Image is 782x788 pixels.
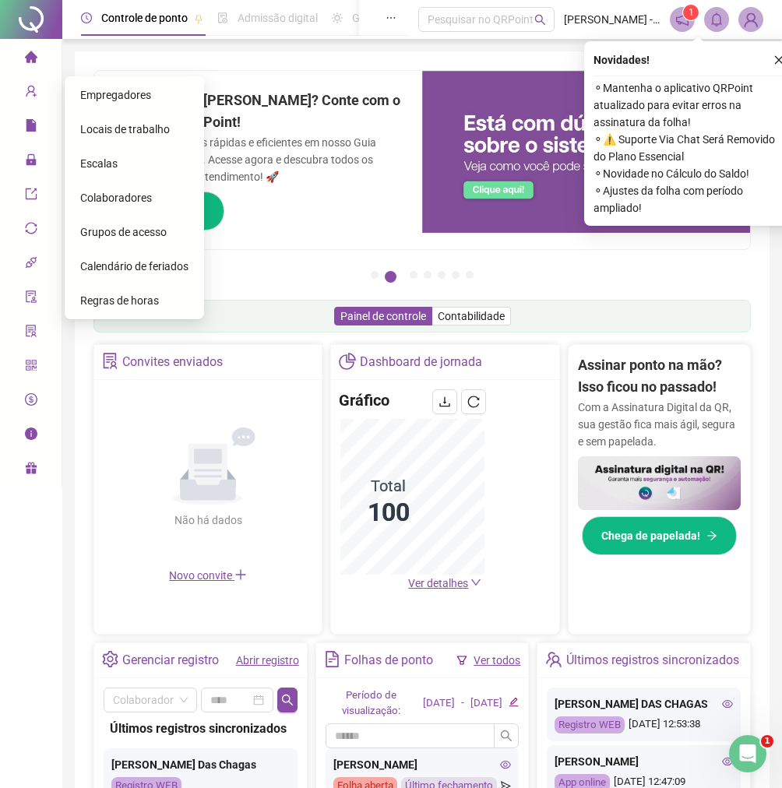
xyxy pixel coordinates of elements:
h2: Assinar ponto na mão? Isso ficou no passado! [578,354,741,399]
button: 2 [385,271,396,283]
div: Últimos registros sincronizados [566,647,739,674]
img: 35656 [739,8,763,31]
span: Novo convite [169,569,247,582]
span: eye [500,759,511,770]
div: [PERSON_NAME] [333,756,512,773]
span: plus [234,568,247,581]
button: 7 [466,271,474,279]
span: pie-chart [339,353,355,369]
button: 6 [452,271,460,279]
span: Empregadores [80,89,151,101]
span: 1 [689,7,694,18]
div: [DATE] [423,695,455,712]
span: info-circle [25,420,37,452]
sup: 1 [683,5,699,20]
div: Gerenciar registro [122,647,219,674]
a: Ver detalhes down [408,577,481,589]
span: eye [722,698,733,709]
span: Regras de horas [80,294,159,307]
div: [PERSON_NAME] DAS CHAGAS [555,695,733,712]
span: sync [25,215,37,246]
h2: 🔍 Precisa de [PERSON_NAME]? Conte com o Suporte da QRPoint! [113,90,403,134]
img: banner%2F0cf4e1f0-cb71-40ef-aa93-44bd3d4ee559.png [422,71,750,233]
div: [DATE] [470,695,502,712]
span: search [281,694,294,706]
span: file [25,112,37,143]
span: eye [722,756,733,767]
span: file-done [217,12,228,23]
span: search [500,730,513,742]
span: file-text [324,651,340,667]
span: pushpin [194,14,203,23]
div: [PERSON_NAME] [555,753,733,770]
span: search [534,14,546,26]
span: lock [25,146,37,178]
span: gift [25,455,37,486]
span: Controle de ponto [101,12,188,24]
p: Com a Assinatura Digital da QR, sua gestão fica mais ágil, segura e sem papelada. [578,399,741,450]
span: clock-circle [81,12,92,23]
span: Painel de controle [340,310,426,322]
div: - [461,695,464,712]
img: banner%2F02c71560-61a6-44d4-94b9-c8ab97240462.png [578,456,741,511]
span: dollar [25,386,37,417]
span: Gestão de férias [352,12,431,24]
span: home [25,44,37,75]
span: arrow-right [706,530,717,541]
span: down [470,577,481,588]
a: Ver todos [474,654,520,667]
div: Não há dados [136,512,280,529]
span: [PERSON_NAME] - Departamento Pessoal [564,11,660,28]
span: solution [102,353,118,369]
span: ellipsis [386,12,396,23]
span: solution [25,318,37,349]
span: 1 [761,735,773,748]
span: qrcode [25,352,37,383]
a: Abrir registro [236,654,299,667]
span: Colaboradores [80,192,152,204]
div: Últimos registros sincronizados [110,719,291,738]
div: Folhas de ponto [344,647,433,674]
span: reload [467,396,480,408]
div: Registro WEB [555,716,625,734]
span: Contabilidade [438,310,505,322]
span: export [25,181,37,212]
p: Encontre respostas rápidas e eficientes em nosso Guia Prático de Suporte. Acesse agora e descubra... [113,134,403,185]
span: team [545,651,562,667]
span: notification [675,12,689,26]
div: Convites enviados [122,349,223,375]
span: sun [332,12,343,23]
span: Escalas [80,157,118,170]
span: Ver detalhes [408,577,468,589]
div: [DATE] 12:53:38 [555,716,733,734]
div: Dashboard de jornada [360,349,482,375]
span: Calendário de feriados [80,260,188,273]
div: Período de visualização: [326,688,417,720]
button: 1 [371,271,379,279]
iframe: Intercom live chat [729,735,766,772]
span: bell [710,12,724,26]
span: audit [25,283,37,315]
span: Locais de trabalho [80,123,170,135]
span: edit [509,697,519,707]
span: api [25,249,37,280]
div: [PERSON_NAME] Das Chagas [111,756,290,773]
button: Chega de papelada! [582,516,737,555]
span: download [439,396,451,408]
span: Chega de papelada! [601,527,700,544]
span: setting [102,651,118,667]
button: 5 [438,271,446,279]
button: 3 [410,271,417,279]
h4: Gráfico [339,389,389,411]
span: user-add [25,78,37,109]
span: Grupos de acesso [80,226,167,238]
span: Novidades ! [594,51,650,69]
button: 4 [424,271,432,279]
span: Admissão digital [238,12,318,24]
span: filter [456,655,467,666]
